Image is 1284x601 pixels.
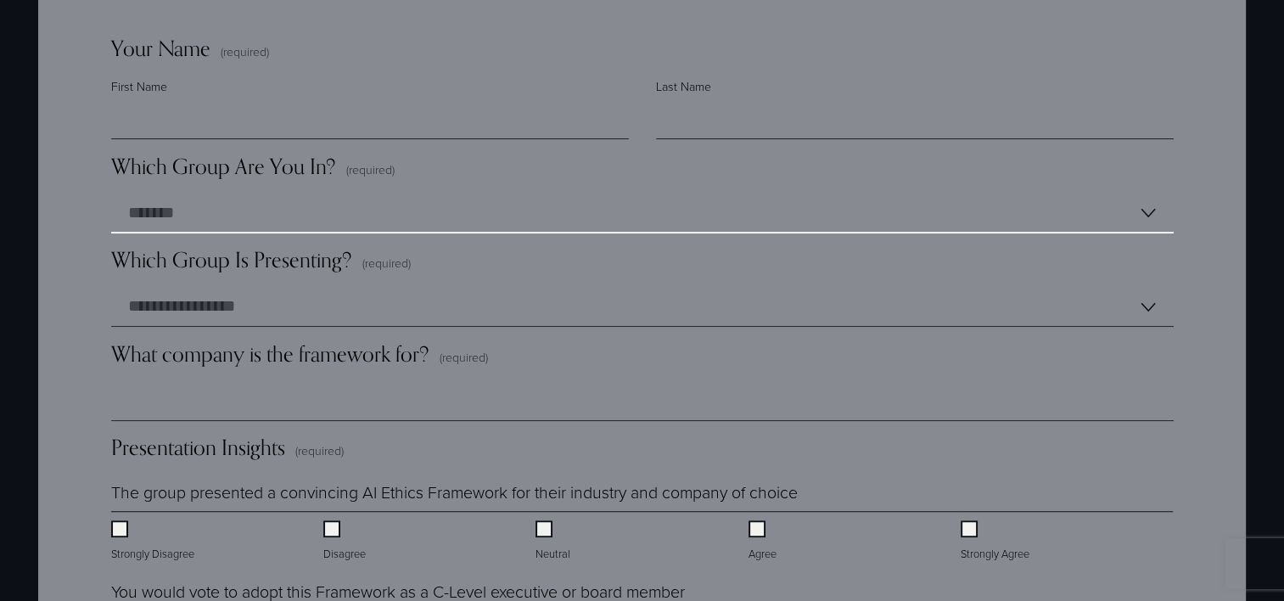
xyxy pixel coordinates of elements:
span: Presentation Insights [111,435,285,460]
span: (required) [221,46,269,58]
span: (required) [362,255,411,272]
label: Strongly Agree [961,520,1033,563]
span: Which Group Is Presenting? [111,247,352,272]
span: (required) [440,349,488,366]
label: Strongly Disagree [111,520,198,563]
span: Your Name [111,36,210,61]
legend: The group presented a convincing AI Ethics Framework for their industry and company of choice [111,480,798,503]
span: (required) [295,442,344,459]
label: Neutral [535,520,574,563]
div: Last Name [656,78,1174,98]
span: What company is the framework for? [111,341,429,367]
select: Which Group Are You In? [111,193,1174,233]
span: (required) [346,161,395,178]
span: Which Group Are You In? [111,154,336,179]
select: Which Group Is Presenting? [111,286,1174,327]
div: First Name [111,78,629,98]
label: Disagree [323,520,369,563]
label: Agree [749,520,780,563]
